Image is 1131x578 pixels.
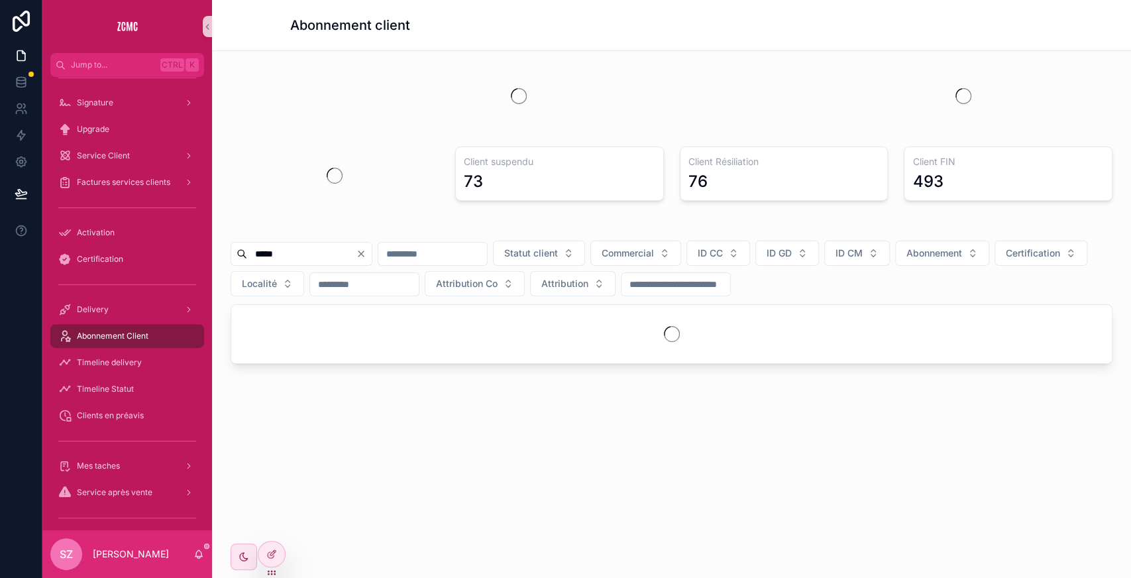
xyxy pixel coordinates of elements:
[77,227,115,238] span: Activation
[912,155,1104,168] h3: Client FIN
[50,117,204,141] a: Upgrade
[356,249,372,259] button: Clear
[50,91,204,115] a: Signature
[77,177,170,188] span: Factures services clients
[60,546,73,562] span: SZ
[835,247,863,260] span: ID CM
[824,241,890,266] button: Select Button
[436,277,498,290] span: Attribution Co
[464,171,483,192] div: 73
[1006,247,1060,260] span: Certification
[77,254,123,264] span: Certification
[686,241,750,266] button: Select Button
[50,454,204,478] a: Mes taches
[50,351,204,375] a: Timeline delivery
[912,171,943,192] div: 493
[755,241,819,266] button: Select Button
[895,241,989,266] button: Select Button
[77,331,148,341] span: Abonnement Client
[493,241,585,266] button: Select Button
[767,247,792,260] span: ID GD
[906,247,962,260] span: Abonnement
[530,271,616,296] button: Select Button
[50,404,204,428] a: Clients en préavis
[50,247,204,271] a: Certification
[464,155,655,168] h3: Client suspendu
[698,247,723,260] span: ID CC
[231,271,304,296] button: Select Button
[50,324,204,348] a: Abonnement Client
[688,171,708,192] div: 76
[504,247,558,260] span: Statut client
[541,277,588,290] span: Attribution
[77,304,109,315] span: Delivery
[77,487,152,498] span: Service après vente
[50,298,204,321] a: Delivery
[187,60,197,70] span: K
[50,481,204,504] a: Service après vente
[602,247,654,260] span: Commercial
[242,277,277,290] span: Localité
[77,357,142,368] span: Timeline delivery
[77,461,120,471] span: Mes taches
[50,221,204,245] a: Activation
[50,53,204,77] button: Jump to...CtrlK
[50,144,204,168] a: Service Client
[425,271,525,296] button: Select Button
[77,150,130,161] span: Service Client
[77,410,144,421] span: Clients en préavis
[71,60,155,70] span: Jump to...
[50,170,204,194] a: Factures services clients
[42,77,212,530] div: scrollable content
[995,241,1087,266] button: Select Button
[50,377,204,401] a: Timeline Statut
[77,97,113,108] span: Signature
[590,241,681,266] button: Select Button
[77,384,134,394] span: Timeline Statut
[688,155,880,168] h3: Client Résiliation
[93,548,169,561] p: [PERSON_NAME]
[117,16,138,37] img: App logo
[160,58,184,72] span: Ctrl
[290,16,410,34] h1: Abonnement client
[77,124,109,135] span: Upgrade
